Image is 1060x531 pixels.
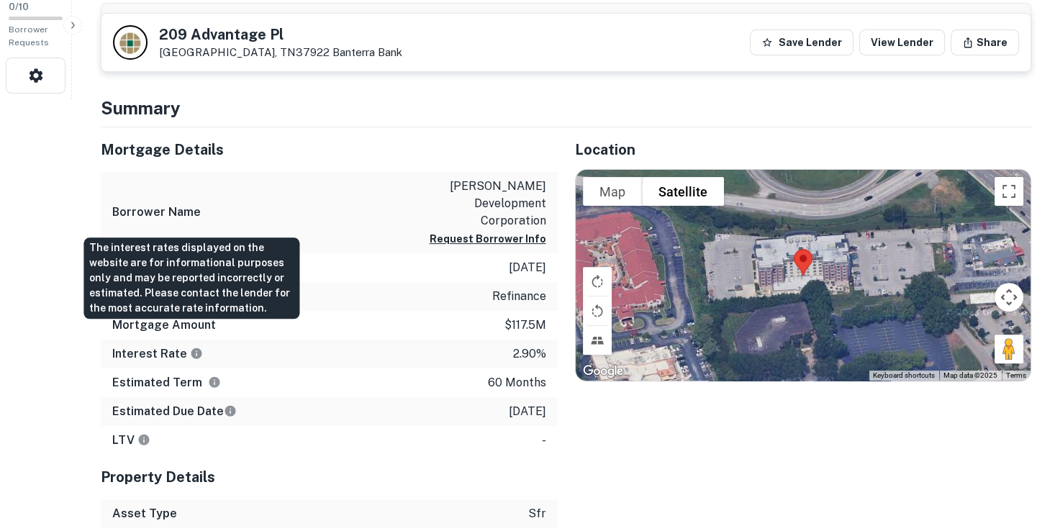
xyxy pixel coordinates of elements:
[575,139,1032,160] h5: Location
[112,505,177,522] h6: Asset Type
[509,259,546,276] p: [DATE]
[112,374,221,391] h6: Estimated Term
[101,466,558,488] h5: Property Details
[293,4,432,35] th: Buyer Name
[720,4,917,35] th: Mortgage Amount
[9,24,49,47] span: Borrower Requests
[995,283,1023,312] button: Map camera controls
[988,370,1060,439] iframe: Chat Widget
[83,237,299,319] div: The interest rates displayed on the website are for informational purposes only and may be report...
[112,345,203,363] h6: Interest Rate
[9,1,29,12] span: 0 / 10
[190,347,203,360] svg: The interest rates displayed on the website are for informational purposes only and may be report...
[583,326,612,355] button: Tilt map
[488,374,546,391] p: 60 months
[430,230,546,248] button: Request Borrower Info
[101,139,558,160] h5: Mortgage Details
[995,335,1023,363] button: Drag Pegman onto the map to open Street View
[112,403,237,420] h6: Estimated Due Date
[112,204,201,221] h6: Borrower Name
[504,317,546,334] p: $117.5m
[208,376,221,389] svg: Term is based on a standard schedule for this type of loan.
[528,505,546,522] p: sfr
[159,46,402,59] p: [GEOGRAPHIC_DATA], TN37922
[579,362,627,381] a: Open this area in Google Maps (opens a new window)
[951,29,1019,55] button: Share
[873,371,935,381] button: Keyboard shortcuts
[332,46,402,58] a: Banterra Bank
[542,432,546,449] p: -
[513,345,546,363] p: 2.90%
[583,267,612,296] button: Rotate map clockwise
[112,432,150,449] h6: LTV
[943,371,997,379] span: Map data ©2025
[101,95,1031,121] h4: Summary
[583,177,642,206] button: Show street map
[137,433,150,446] svg: LTVs displayed on the website are for informational purposes only and may be reported incorrectly...
[995,177,1023,206] button: Toggle fullscreen view
[159,27,402,42] h5: 209 Advantage Pl
[573,4,720,35] th: Sale Amount
[492,288,546,305] p: refinance
[509,403,546,420] p: [DATE]
[224,404,237,417] svg: Estimate is based on a standard schedule for this type of loan.
[642,177,724,206] button: Show satellite imagery
[579,362,627,381] img: Google
[101,4,293,35] th: Transaction Date
[417,178,546,230] p: [PERSON_NAME] development corporation
[432,4,573,35] th: Seller Name
[583,296,612,325] button: Rotate map counterclockwise
[859,29,945,55] a: View Lender
[750,29,853,55] button: Save Lender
